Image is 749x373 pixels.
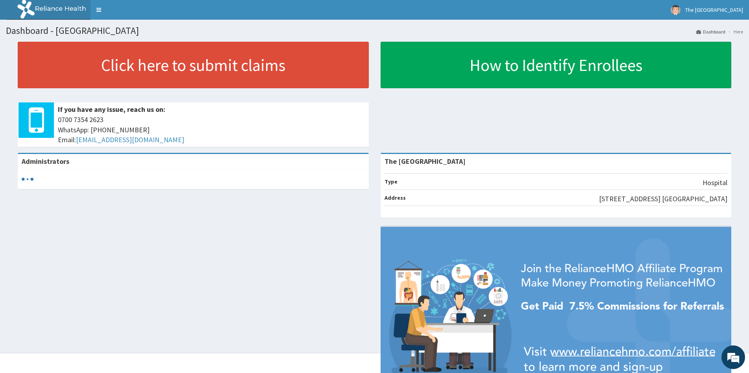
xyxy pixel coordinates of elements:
b: Type [385,178,398,185]
b: If you have any issue, reach us on: [58,105,165,114]
li: Here [726,28,743,35]
a: Dashboard [696,28,725,35]
p: [STREET_ADDRESS] [GEOGRAPHIC_DATA] [599,194,727,204]
span: The [GEOGRAPHIC_DATA] [685,6,743,13]
h1: Dashboard - [GEOGRAPHIC_DATA] [6,26,743,36]
p: Hospital [703,178,727,188]
b: Administrators [22,157,69,166]
strong: The [GEOGRAPHIC_DATA] [385,157,466,166]
a: Click here to submit claims [18,42,369,88]
b: Address [385,194,406,201]
img: User Image [671,5,681,15]
a: How to Identify Enrollees [381,42,732,88]
a: [EMAIL_ADDRESS][DOMAIN_NAME] [76,135,184,144]
svg: audio-loading [22,173,33,185]
span: 0700 7354 2623 WhatsApp: [PHONE_NUMBER] Email: [58,115,365,145]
